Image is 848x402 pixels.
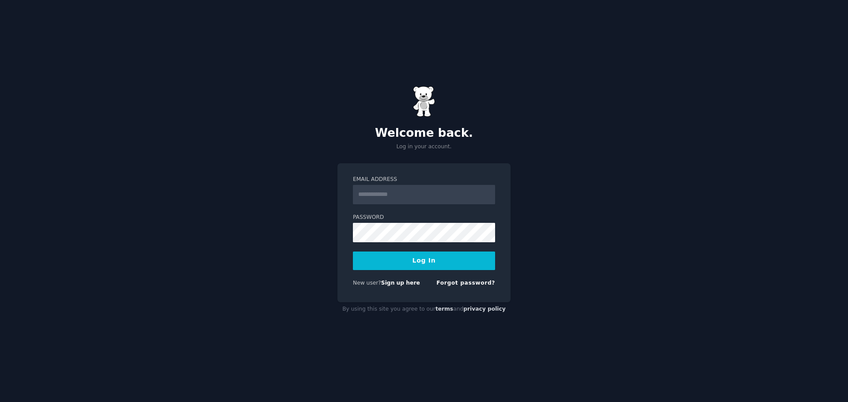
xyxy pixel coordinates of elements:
span: New user? [353,280,381,286]
img: Gummy Bear [413,86,435,117]
a: Sign up here [381,280,420,286]
a: terms [435,306,453,312]
div: By using this site you agree to our and [337,302,511,316]
label: Password [353,214,495,222]
a: Forgot password? [436,280,495,286]
button: Log In [353,252,495,270]
a: privacy policy [463,306,506,312]
label: Email Address [353,176,495,184]
p: Log in your account. [337,143,511,151]
h2: Welcome back. [337,126,511,140]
